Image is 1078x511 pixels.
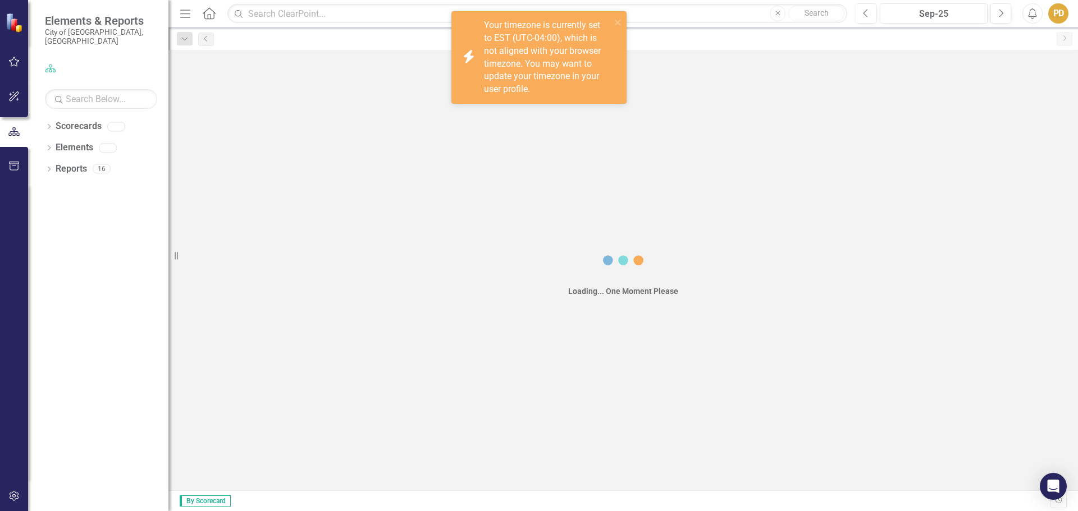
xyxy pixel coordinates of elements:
[180,495,231,507] span: By Scorecard
[788,6,844,21] button: Search
[614,16,622,29] button: close
[805,8,829,17] span: Search
[45,89,157,109] input: Search Below...
[93,164,111,174] div: 16
[6,12,25,32] img: ClearPoint Strategy
[1040,473,1067,500] div: Open Intercom Messenger
[56,120,102,133] a: Scorecards
[884,7,984,21] div: Sep-25
[56,163,87,176] a: Reports
[880,3,988,24] button: Sep-25
[484,19,611,96] div: Your timezone is currently set to EST (UTC-04:00), which is not aligned with your browser timezon...
[568,286,678,297] div: Loading... One Moment Please
[45,14,157,27] span: Elements & Reports
[227,4,847,24] input: Search ClearPoint...
[45,27,157,46] small: City of [GEOGRAPHIC_DATA], [GEOGRAPHIC_DATA]
[1048,3,1068,24] button: PD
[56,141,93,154] a: Elements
